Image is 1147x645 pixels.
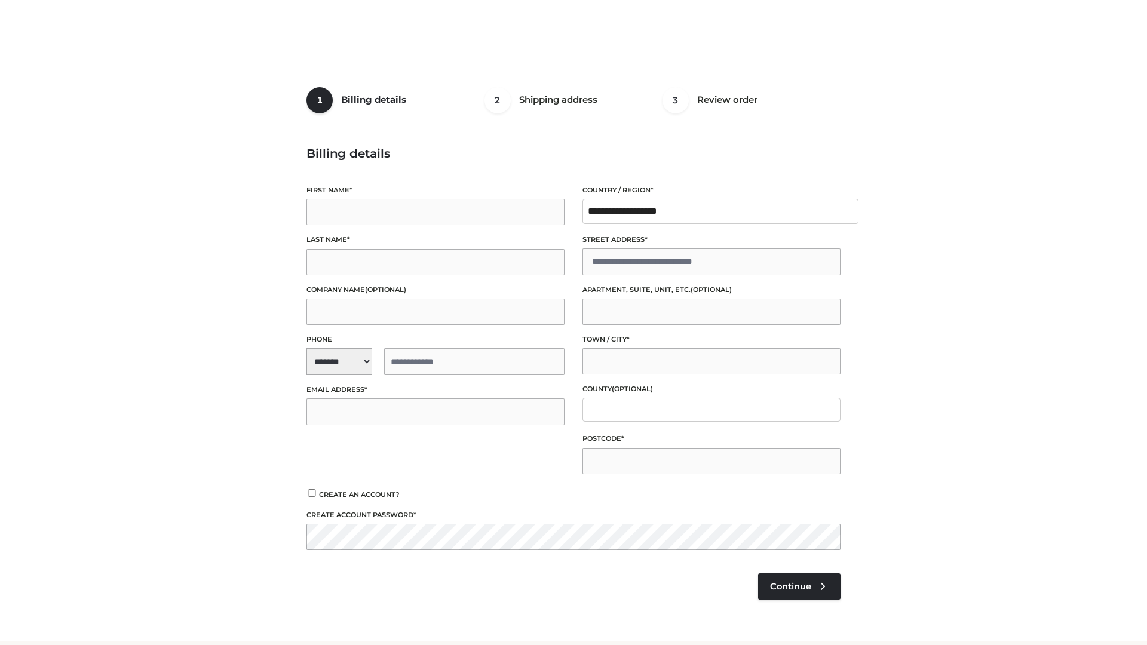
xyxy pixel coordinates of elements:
h3: Billing details [306,146,841,161]
span: Continue [770,581,811,592]
input: Create an account? [306,489,317,497]
label: Street address [582,234,841,245]
span: Review order [697,94,757,105]
label: Country / Region [582,185,841,196]
label: Last name [306,234,565,245]
span: (optional) [612,385,653,393]
span: 3 [663,87,689,113]
span: 2 [484,87,511,113]
label: Apartment, suite, unit, etc. [582,284,841,296]
span: 1 [306,87,333,113]
span: Shipping address [519,94,597,105]
label: Town / City [582,334,841,345]
label: First name [306,185,565,196]
label: Phone [306,334,565,345]
span: Billing details [341,94,406,105]
span: (optional) [691,285,732,294]
label: County [582,383,841,395]
span: Create an account? [319,490,400,499]
label: Email address [306,384,565,395]
label: Postcode [582,433,841,444]
label: Create account password [306,509,841,521]
label: Company name [306,284,565,296]
a: Continue [758,573,841,600]
span: (optional) [365,285,406,294]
